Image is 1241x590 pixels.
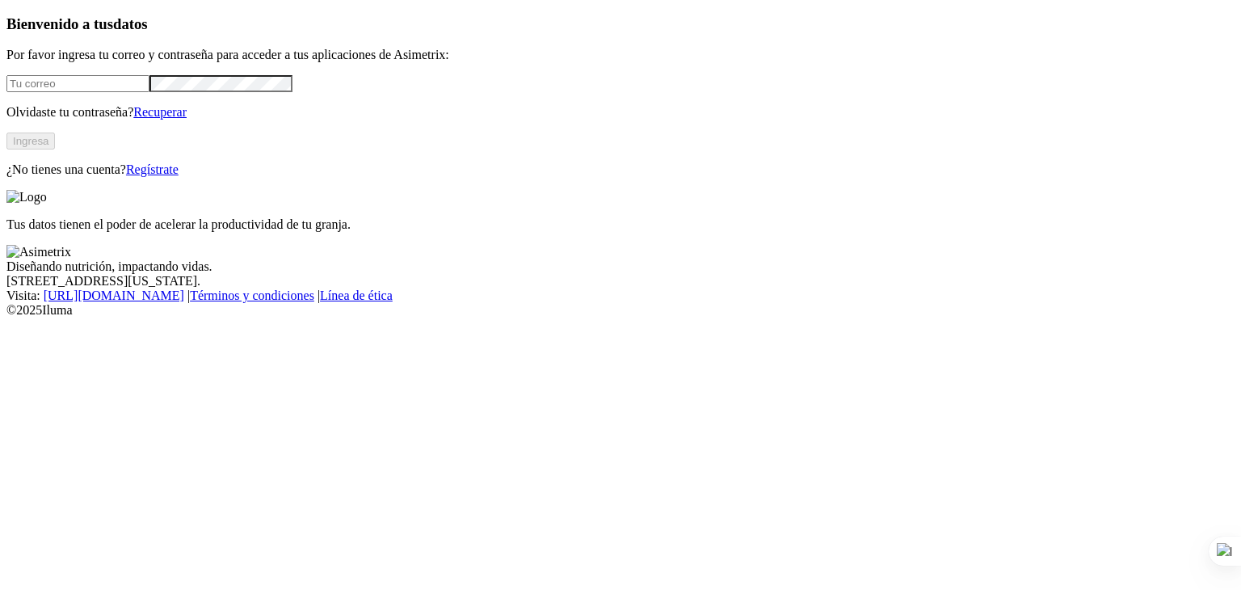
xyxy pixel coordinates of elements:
[190,289,314,302] a: Términos y condiciones
[44,289,184,302] a: [URL][DOMAIN_NAME]
[6,75,149,92] input: Tu correo
[6,15,1235,33] h3: Bienvenido a tus
[6,162,1235,177] p: ¿No tienes una cuenta?
[6,133,55,150] button: Ingresa
[6,105,1235,120] p: Olvidaste tu contraseña?
[6,274,1235,289] div: [STREET_ADDRESS][US_STATE].
[6,190,47,204] img: Logo
[6,303,1235,318] div: © 2025 Iluma
[6,245,71,259] img: Asimetrix
[6,48,1235,62] p: Por favor ingresa tu correo y contraseña para acceder a tus aplicaciones de Asimetrix:
[6,259,1235,274] div: Diseñando nutrición, impactando vidas.
[126,162,179,176] a: Regístrate
[6,289,1235,303] div: Visita : | |
[133,105,187,119] a: Recuperar
[113,15,148,32] span: datos
[320,289,393,302] a: Línea de ética
[6,217,1235,232] p: Tus datos tienen el poder de acelerar la productividad de tu granja.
